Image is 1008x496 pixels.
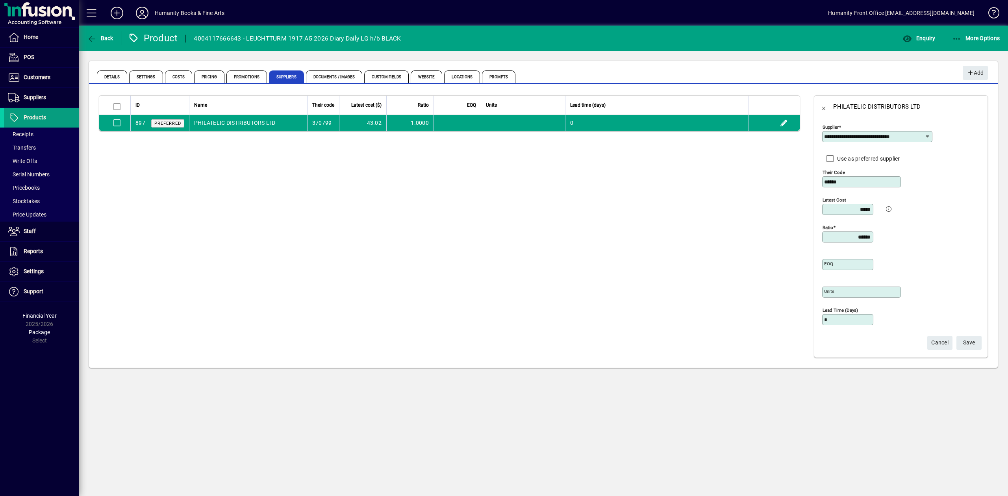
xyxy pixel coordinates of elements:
[4,48,79,67] a: POS
[411,70,443,83] span: Website
[155,7,225,19] div: Humanity Books & Fine Arts
[24,74,50,80] span: Customers
[963,336,975,349] span: ave
[4,194,79,208] a: Stocktakes
[824,289,834,294] mat-label: Units
[824,261,833,267] mat-label: EOQ
[22,313,57,319] span: Financial Year
[4,168,79,181] a: Serial Numbers
[8,171,50,178] span: Serial Numbers
[24,288,43,294] span: Support
[927,336,952,350] button: Cancel
[226,70,267,83] span: Promotions
[194,32,401,45] div: 4004117666643 - LEUCHTTURM 1917 A5 2026 Diary Daily LG h/b BLACK
[364,70,408,83] span: Custom Fields
[24,114,46,120] span: Products
[486,101,497,109] span: Units
[956,336,982,350] button: Save
[135,119,145,127] div: 897
[306,70,363,83] span: Documents / Images
[4,128,79,141] a: Receipts
[836,155,900,163] label: Use as preferred supplier
[823,307,858,313] mat-label: Lead time (days)
[814,97,833,116] button: Back
[931,336,949,349] span: Cancel
[339,115,386,131] td: 43.02
[4,88,79,107] a: Suppliers
[833,100,921,113] div: PHILATELIC DISTRIBUTORS LTD
[8,198,40,204] span: Stocktakes
[823,170,845,175] mat-label: Their code
[4,262,79,281] a: Settings
[85,31,115,45] button: Back
[154,121,181,126] span: Preferred
[982,2,998,27] a: Knowledge Base
[165,70,193,83] span: Costs
[24,228,36,234] span: Staff
[130,6,155,20] button: Profile
[8,131,33,137] span: Receipts
[24,248,43,254] span: Reports
[444,70,480,83] span: Locations
[4,141,79,154] a: Transfers
[565,115,749,131] td: 0
[386,115,434,131] td: 1.0000
[8,211,46,218] span: Price Updates
[570,101,606,109] span: Lead time (days)
[97,70,127,83] span: Details
[79,31,122,45] app-page-header-button: Back
[952,35,1000,41] span: More Options
[128,32,178,44] div: Product
[24,34,38,40] span: Home
[418,101,429,109] span: Ratio
[312,101,334,109] span: Their code
[963,339,966,346] span: S
[823,225,833,230] mat-label: Ratio
[307,115,339,131] td: 370799
[482,70,515,83] span: Prompts
[87,35,113,41] span: Back
[189,115,307,131] td: PHILATELIC DISTRIBUTORS LTD
[194,70,224,83] span: Pricing
[8,144,36,151] span: Transfers
[823,197,846,203] mat-label: Latest cost
[901,31,937,45] button: Enquiry
[24,54,34,60] span: POS
[967,67,984,80] span: Add
[4,154,79,168] a: Write Offs
[950,31,1002,45] button: More Options
[4,282,79,302] a: Support
[8,158,37,164] span: Write Offs
[467,101,476,109] span: EOQ
[29,329,50,335] span: Package
[135,101,140,109] span: ID
[129,70,163,83] span: Settings
[4,68,79,87] a: Customers
[823,124,839,130] mat-label: Supplier
[4,222,79,241] a: Staff
[24,268,44,274] span: Settings
[828,7,975,19] div: Humanity Front Office [EMAIL_ADDRESS][DOMAIN_NAME]
[4,181,79,194] a: Pricebooks
[351,101,382,109] span: Latest cost ($)
[104,6,130,20] button: Add
[4,28,79,47] a: Home
[902,35,935,41] span: Enquiry
[194,101,207,109] span: Name
[4,242,79,261] a: Reports
[963,66,988,80] button: Add
[4,208,79,221] a: Price Updates
[8,185,40,191] span: Pricebooks
[269,70,304,83] span: Suppliers
[24,94,46,100] span: Suppliers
